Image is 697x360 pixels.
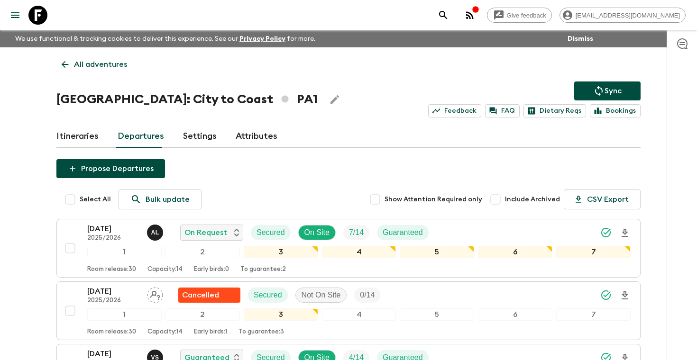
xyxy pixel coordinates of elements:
[236,125,277,148] a: Attributes
[56,55,132,74] a: All adventures
[322,246,396,258] div: 4
[56,90,318,109] h1: [GEOGRAPHIC_DATA]: City to Coast PA1
[385,195,482,204] span: Show Attention Required only
[304,227,330,238] p: On Site
[254,289,282,301] p: Secured
[146,194,190,205] p: Bulk update
[251,225,291,240] div: Secured
[238,328,284,336] p: To guarantee: 3
[87,348,139,360] p: [DATE]
[147,227,165,235] span: Abdiel Luis
[182,289,219,301] p: Cancelled
[87,297,139,305] p: 2025/2026
[556,308,631,321] div: 7
[80,195,111,204] span: Select All
[434,6,453,25] button: search adventures
[605,85,622,97] p: Sync
[56,159,165,178] button: Propose Departures
[505,195,560,204] span: Include Archived
[6,6,25,25] button: menu
[147,225,165,241] button: AL
[478,308,552,321] div: 6
[87,223,139,234] p: [DATE]
[56,281,641,340] button: [DATE]2025/2026Assign pack leaderFlash Pack cancellationSecuredNot On SiteTrip Fill1234567Room re...
[485,104,520,117] a: FAQ
[165,308,240,321] div: 2
[502,12,551,19] span: Give feedback
[383,227,423,238] p: Guaranteed
[118,125,164,148] a: Departures
[559,8,686,23] div: [EMAIL_ADDRESS][DOMAIN_NAME]
[619,227,631,239] svg: Download Onboarding
[194,328,227,336] p: Early birds: 1
[240,266,286,273] p: To guarantee: 2
[360,289,375,301] p: 0 / 14
[523,104,586,117] a: Dietary Reqs
[87,266,136,273] p: Room release: 30
[147,352,165,360] span: vincent Scott
[178,288,240,303] div: Flash Pack cancellation
[400,246,474,258] div: 5
[87,308,162,321] div: 1
[87,286,139,297] p: [DATE]
[147,266,183,273] p: Capacity: 14
[295,288,347,303] div: Not On Site
[184,227,227,238] p: On Request
[74,59,127,70] p: All adventures
[564,189,641,209] button: CSV Export
[600,289,612,301] svg: Synced Successfully
[87,328,136,336] p: Room release: 30
[354,288,380,303] div: Trip Fill
[194,266,229,273] p: Early birds: 0
[239,36,285,42] a: Privacy Policy
[298,225,336,240] div: On Site
[248,288,288,303] div: Secured
[590,104,641,117] a: Bookings
[87,234,139,242] p: 2025/2026
[87,246,162,258] div: 1
[257,227,285,238] p: Secured
[147,290,163,297] span: Assign pack leader
[183,125,217,148] a: Settings
[302,289,341,301] p: Not On Site
[478,246,552,258] div: 6
[619,290,631,301] svg: Download Onboarding
[428,104,481,117] a: Feedback
[570,12,685,19] span: [EMAIL_ADDRESS][DOMAIN_NAME]
[147,328,183,336] p: Capacity: 14
[343,225,369,240] div: Trip Fill
[400,308,474,321] div: 5
[325,90,344,109] button: Edit Adventure Title
[119,189,202,209] a: Bulk update
[151,229,159,236] p: A L
[487,8,552,23] a: Give feedback
[600,227,612,238] svg: Synced Successfully
[244,308,318,321] div: 3
[165,246,240,258] div: 2
[244,246,318,258] div: 3
[349,227,364,238] p: 7 / 14
[56,125,99,148] a: Itineraries
[322,308,396,321] div: 4
[556,246,631,258] div: 7
[574,81,641,100] button: Sync adventure departures to the booking engine
[56,219,641,278] button: [DATE]2025/2026Abdiel LuisOn RequestSecuredOn SiteTrip FillGuaranteed1234567Room release:30Capaci...
[565,32,596,45] button: Dismiss
[11,30,319,47] p: We use functional & tracking cookies to deliver this experience. See our for more.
